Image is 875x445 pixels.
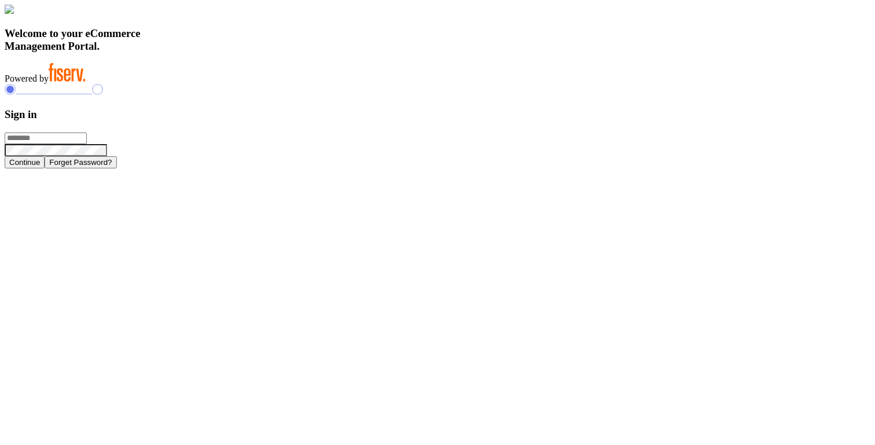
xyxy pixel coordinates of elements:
h3: Sign in [5,108,870,121]
img: card_Illustration.svg [5,5,14,14]
h3: Welcome to your eCommerce Management Portal. [5,27,870,53]
button: Forget Password? [45,156,116,168]
button: Continue [5,156,45,168]
span: Powered by [5,73,49,83]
